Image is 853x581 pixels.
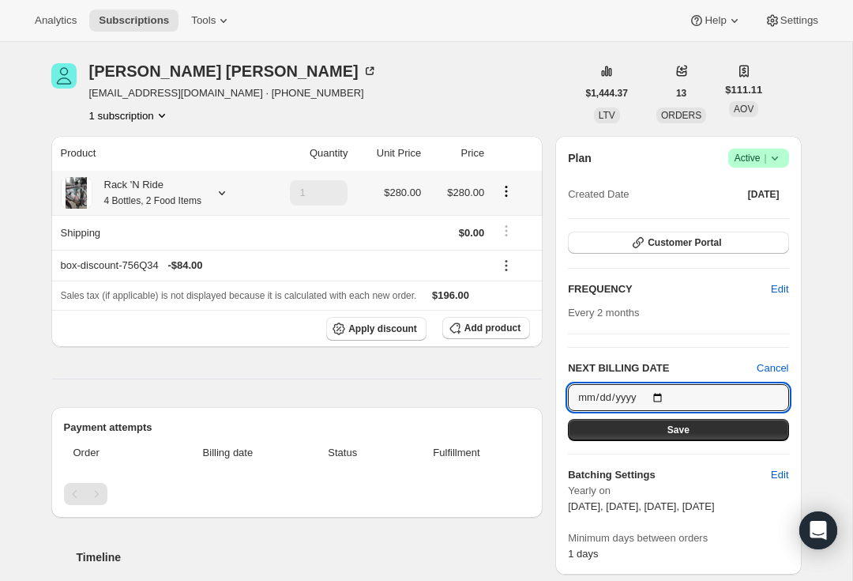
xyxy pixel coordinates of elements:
[735,150,783,166] span: Active
[167,258,202,274] span: - $84.00
[348,323,417,335] span: Apply discount
[771,281,788,297] span: Edit
[780,14,818,27] span: Settings
[586,87,628,100] span: $1,444.37
[51,136,262,171] th: Product
[77,549,543,565] h2: Timeline
[734,104,753,115] span: AOV
[352,136,426,171] th: Unit Price
[661,110,701,121] span: ORDERS
[447,187,484,198] span: $280.00
[568,548,598,560] span: 1 days
[163,445,293,461] span: Billing date
[648,236,721,249] span: Customer Portal
[494,183,519,200] button: Product actions
[442,317,530,339] button: Add product
[35,14,77,27] span: Analytics
[426,136,489,171] th: Price
[568,307,639,319] span: Every 2 months
[599,110,615,121] span: LTV
[25,9,86,32] button: Analytics
[464,322,520,334] span: Add product
[761,462,798,488] button: Edit
[51,215,262,250] th: Shipping
[261,136,352,171] th: Quantity
[764,152,766,164] span: |
[757,360,788,376] button: Cancel
[64,420,531,436] h2: Payment attempts
[61,290,417,301] span: Sales tax (if applicable) is not displayed because it is calculated with each new order.
[705,14,726,27] span: Help
[182,9,241,32] button: Tools
[725,82,762,98] span: $111.11
[89,108,170,123] button: Product actions
[568,500,714,512] span: [DATE], [DATE], [DATE], [DATE]
[667,82,696,104] button: 13
[191,14,216,27] span: Tools
[676,87,686,100] span: 13
[577,82,637,104] button: $1,444.37
[568,483,788,499] span: Yearly on
[568,360,757,376] h2: NEXT BILLING DATE
[384,187,421,198] span: $280.00
[771,467,788,483] span: Edit
[64,483,531,505] nav: Pagination
[568,281,771,297] h2: FREQUENCY
[302,445,383,461] span: Status
[568,419,788,441] button: Save
[92,177,201,209] div: Rack 'N Ride
[568,187,629,202] span: Created Date
[51,63,77,89] span: Rochelle Silverman
[568,530,788,546] span: Minimum days between orders
[432,289,469,301] span: $196.00
[459,227,485,239] span: $0.00
[667,424,690,436] span: Save
[104,195,201,206] small: 4 Bottles, 2 Food Items
[568,150,592,166] h2: Plan
[799,511,837,549] div: Open Intercom Messenger
[89,9,178,32] button: Subscriptions
[679,9,751,32] button: Help
[61,258,485,274] div: box-discount-756Q34
[494,222,519,240] button: Shipping actions
[64,436,159,470] th: Order
[738,183,789,206] button: [DATE]
[755,9,828,32] button: Settings
[326,317,426,341] button: Apply discount
[568,232,788,254] button: Customer Portal
[748,188,780,201] span: [DATE]
[393,445,520,461] span: Fulfillment
[89,85,378,101] span: [EMAIL_ADDRESS][DOMAIN_NAME] · [PHONE_NUMBER]
[99,14,169,27] span: Subscriptions
[89,63,378,79] div: [PERSON_NAME] [PERSON_NAME]
[568,467,771,483] h6: Batching Settings
[761,277,798,302] button: Edit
